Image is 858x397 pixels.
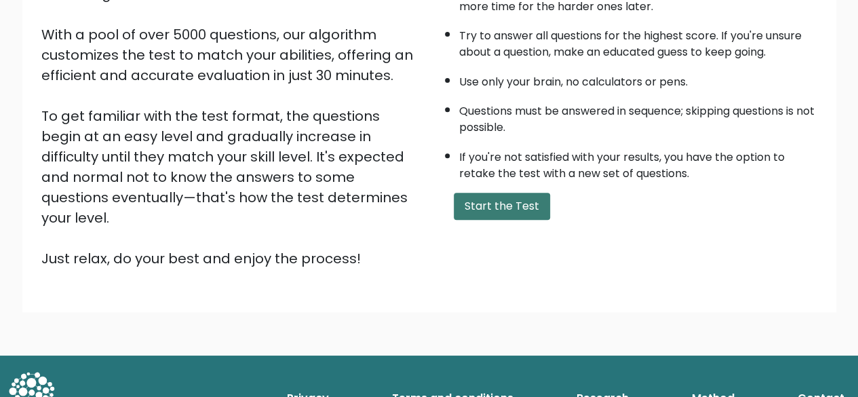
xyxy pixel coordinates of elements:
[459,21,817,60] li: Try to answer all questions for the highest score. If you're unsure about a question, make an edu...
[454,193,550,220] button: Start the Test
[459,143,817,182] li: If you're not satisfied with your results, you have the option to retake the test with a new set ...
[459,96,817,136] li: Questions must be answered in sequence; skipping questions is not possible.
[459,67,817,90] li: Use only your brain, no calculators or pens.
